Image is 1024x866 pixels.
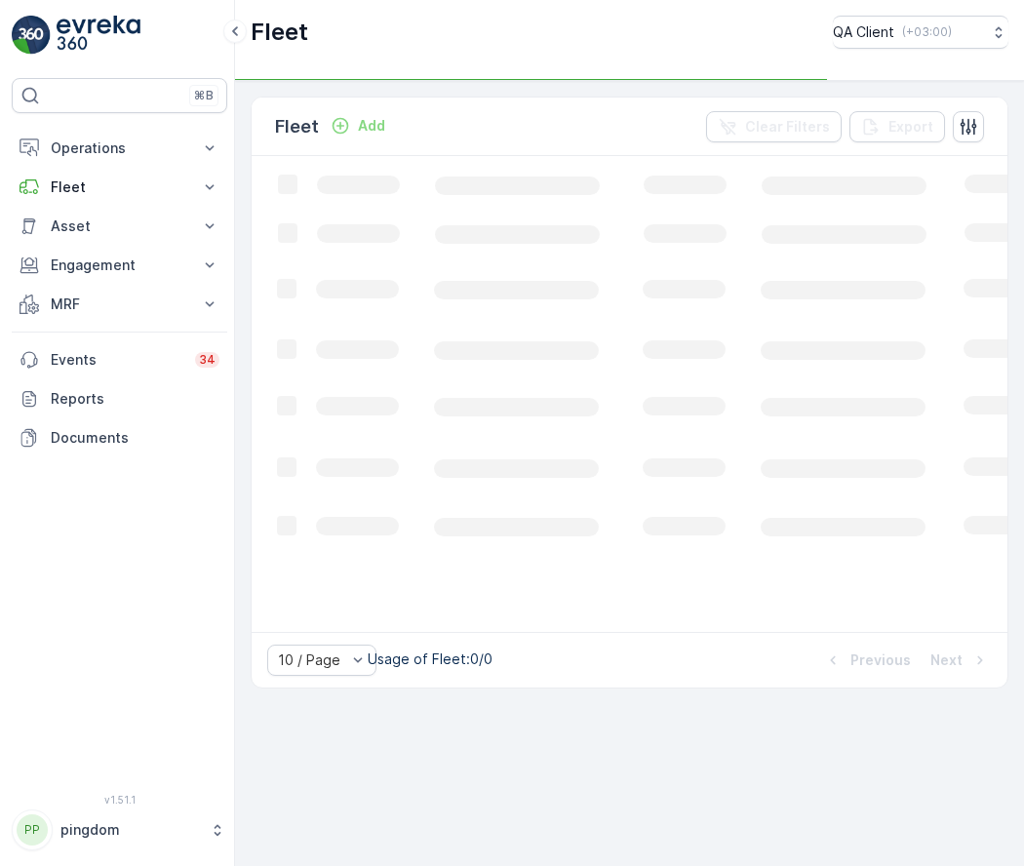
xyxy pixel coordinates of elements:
[12,418,227,457] a: Documents
[745,117,830,137] p: Clear Filters
[12,809,227,850] button: PPpingdom
[12,379,227,418] a: Reports
[928,649,992,672] button: Next
[51,350,183,370] p: Events
[849,111,945,142] button: Export
[12,129,227,168] button: Operations
[12,16,51,55] img: logo
[706,111,842,142] button: Clear Filters
[12,285,227,324] button: MRF
[821,649,913,672] button: Previous
[51,295,188,314] p: MRF
[358,116,385,136] p: Add
[60,820,200,840] p: pingdom
[12,168,227,207] button: Fleet
[199,352,216,368] p: 34
[833,16,1008,49] button: QA Client(+03:00)
[57,16,140,55] img: logo_light-DOdMpM7g.png
[930,650,963,670] p: Next
[323,114,393,138] button: Add
[12,246,227,285] button: Engagement
[12,794,227,806] span: v 1.51.1
[902,24,952,40] p: ( +03:00 )
[51,177,188,197] p: Fleet
[251,17,308,48] p: Fleet
[51,216,188,236] p: Asset
[833,22,894,42] p: QA Client
[51,428,219,448] p: Documents
[51,389,219,409] p: Reports
[368,649,492,669] p: Usage of Fleet : 0/0
[12,340,227,379] a: Events34
[17,814,48,846] div: PP
[888,117,933,137] p: Export
[12,207,227,246] button: Asset
[275,113,319,140] p: Fleet
[850,650,911,670] p: Previous
[51,256,188,275] p: Engagement
[194,88,214,103] p: ⌘B
[51,138,188,158] p: Operations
